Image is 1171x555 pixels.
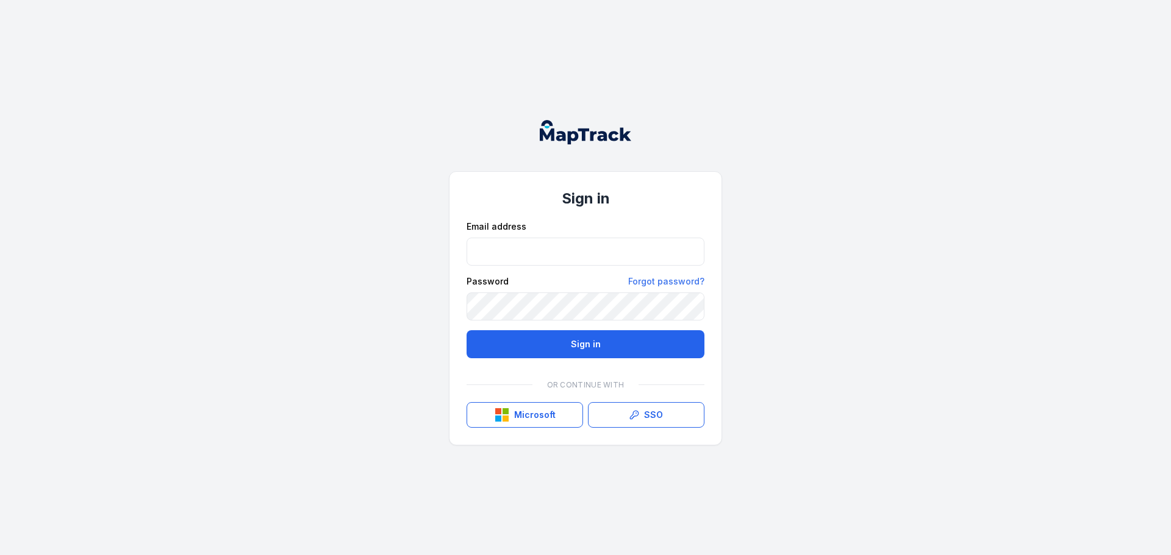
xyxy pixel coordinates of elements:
button: Microsoft [467,402,583,428]
nav: Global [520,120,651,144]
button: Sign in [467,330,704,358]
a: Forgot password? [628,275,704,288]
label: Password [467,275,509,288]
a: SSO [588,402,704,428]
label: Email address [467,221,526,233]
h1: Sign in [467,189,704,208]
div: Or continue with [467,373,704,397]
